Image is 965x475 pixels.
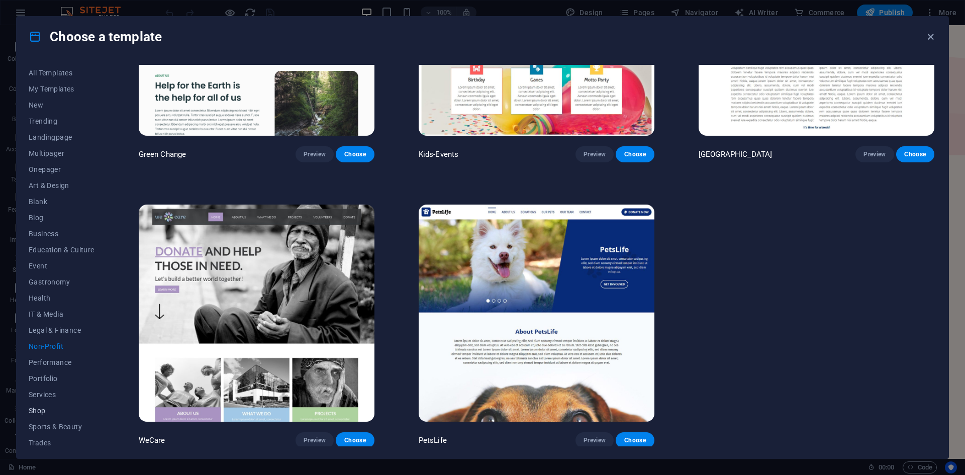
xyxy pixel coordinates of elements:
[29,246,94,254] span: Education & Culture
[29,358,94,366] span: Performance
[29,226,94,242] button: Business
[29,370,94,387] button: Portfolio
[29,113,94,129] button: Trending
[855,146,894,162] button: Preview
[624,150,646,158] span: Choose
[29,133,94,141] span: Landingpage
[29,326,94,334] span: Legal & Finance
[344,150,366,158] span: Choose
[29,439,94,447] span: Trades
[29,322,94,338] button: Legal & Finance
[616,146,654,162] button: Choose
[29,391,94,399] span: Services
[29,181,94,189] span: Art & Design
[29,258,94,274] button: Event
[29,290,94,306] button: Health
[29,242,94,258] button: Education & Culture
[29,210,94,226] button: Blog
[29,374,94,383] span: Portfolio
[29,29,162,45] h4: Choose a template
[863,150,886,158] span: Preview
[575,432,614,448] button: Preview
[29,338,94,354] button: Non-Profit
[29,69,94,77] span: All Templates
[29,194,94,210] button: Blank
[29,177,94,194] button: Art & Design
[29,342,94,350] span: Non-Profit
[29,117,94,125] span: Trending
[29,85,94,93] span: My Templates
[699,149,772,159] p: [GEOGRAPHIC_DATA]
[29,97,94,113] button: New
[29,274,94,290] button: Gastronomy
[29,310,94,318] span: IT & Media
[584,150,606,158] span: Preview
[616,432,654,448] button: Choose
[29,198,94,206] span: Blank
[29,230,94,238] span: Business
[419,435,447,445] p: PetsLife
[29,145,94,161] button: Multipager
[419,149,459,159] p: Kids-Events
[29,387,94,403] button: Services
[29,161,94,177] button: Onepager
[29,419,94,435] button: Sports & Beauty
[29,407,94,415] span: Shop
[29,423,94,431] span: Sports & Beauty
[584,436,606,444] span: Preview
[336,432,374,448] button: Choose
[29,354,94,370] button: Performance
[29,403,94,419] button: Shop
[29,165,94,173] span: Onepager
[29,306,94,322] button: IT & Media
[139,205,374,422] img: WeCare
[29,129,94,145] button: Landingpage
[29,294,94,302] span: Health
[29,278,94,286] span: Gastronomy
[29,214,94,222] span: Blog
[344,436,366,444] span: Choose
[575,146,614,162] button: Preview
[139,435,165,445] p: WeCare
[336,146,374,162] button: Choose
[896,146,934,162] button: Choose
[29,81,94,97] button: My Templates
[139,149,186,159] p: Green Change
[29,65,94,81] button: All Templates
[29,149,94,157] span: Multipager
[296,146,334,162] button: Preview
[624,436,646,444] span: Choose
[29,435,94,451] button: Trades
[29,101,94,109] span: New
[304,150,326,158] span: Preview
[419,205,654,422] img: PetsLife
[304,436,326,444] span: Preview
[296,432,334,448] button: Preview
[904,150,926,158] span: Choose
[29,262,94,270] span: Event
